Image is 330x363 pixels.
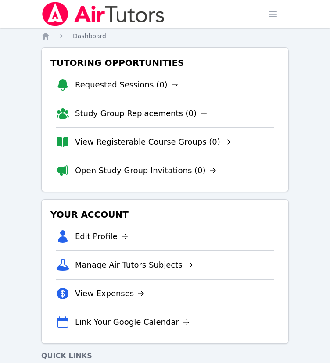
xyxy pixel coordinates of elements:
a: Link Your Google Calendar [75,316,190,328]
a: Dashboard [73,32,106,40]
nav: Breadcrumb [41,32,289,40]
a: Requested Sessions (0) [75,79,178,91]
a: Edit Profile [75,230,128,243]
h3: Your Account [49,207,281,222]
a: Open Study Group Invitations (0) [75,164,216,177]
h4: Quick Links [41,351,289,361]
a: Study Group Replacements (0) [75,107,207,120]
a: View Registerable Course Groups (0) [75,136,231,148]
img: Air Tutors [41,2,165,26]
a: Manage Air Tutors Subjects [75,259,193,271]
h3: Tutoring Opportunities [49,55,281,71]
a: View Expenses [75,287,144,300]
